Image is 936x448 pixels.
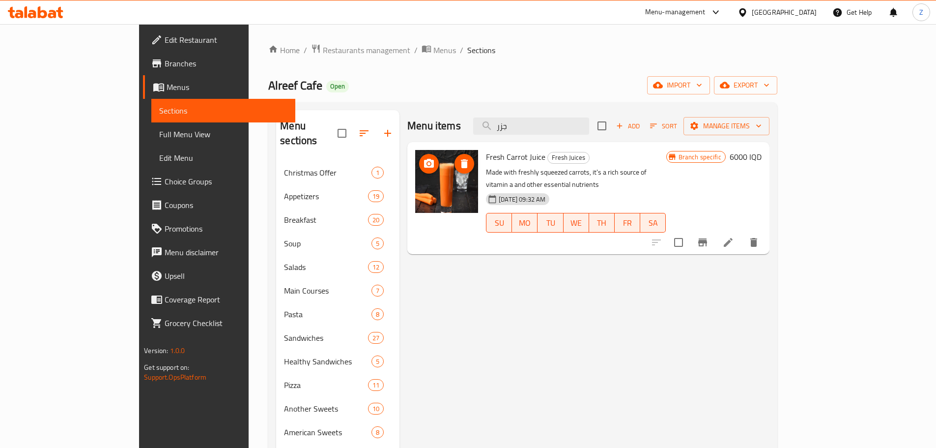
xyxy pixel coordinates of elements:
span: 8 [372,310,383,319]
a: Upsell [143,264,295,288]
span: MO [516,216,534,230]
button: TH [589,213,615,233]
button: Sort [648,119,680,134]
button: Add section [376,121,399,145]
span: SA [644,216,662,230]
span: WE [567,216,585,230]
div: Pasta8 [276,302,399,326]
a: Menu disclaimer [143,240,295,264]
span: Sandwiches [284,332,368,344]
span: 1.0.0 [170,344,185,357]
span: Christmas Offer [284,167,371,179]
span: 10 [369,404,383,414]
span: 11 [369,381,383,390]
span: Sort items [644,119,683,134]
a: Coupons [143,193,295,217]
a: Restaurants management [311,44,410,57]
div: Healthy Sandwiches5 [276,350,399,373]
span: Salads [284,261,368,273]
div: Breakfast20 [276,208,399,232]
span: Open [326,82,349,90]
span: Branch specific [675,152,725,162]
span: Edit Restaurant [165,34,287,46]
span: Healthy Sandwiches [284,356,371,367]
a: Menus [422,44,456,57]
span: 12 [369,263,383,272]
div: Appetizers19 [276,184,399,208]
button: export [714,76,777,94]
button: import [647,76,710,94]
span: 5 [372,357,383,366]
span: Edit Menu [159,152,287,164]
span: Manage items [691,120,762,132]
span: Version: [144,344,168,357]
span: Menu disclaimer [165,246,287,258]
div: items [371,285,384,297]
div: American Sweets8 [276,420,399,444]
a: Support.OpsPlatform [144,371,206,384]
span: 7 [372,286,383,296]
span: Appetizers [284,190,368,202]
div: Salads12 [276,255,399,279]
span: Coupons [165,199,287,211]
div: items [368,332,384,344]
span: 27 [369,333,383,343]
span: import [655,79,702,91]
nav: breadcrumb [268,44,777,57]
span: Upsell [165,270,287,282]
span: 19 [369,192,383,201]
span: export [722,79,769,91]
span: Main Courses [284,285,371,297]
h2: Menu sections [280,119,338,148]
span: Add item [612,119,644,134]
p: Made with freshly squeezed carrots, it's a rich source of vitamin a and other essential nutrients [486,166,666,191]
button: SU [486,213,512,233]
button: delete [742,231,766,254]
div: items [371,356,384,367]
button: TU [538,213,563,233]
span: TU [541,216,559,230]
span: 8 [372,428,383,437]
button: Branch-specific-item [691,231,714,254]
span: Select section [592,116,612,136]
span: Full Menu View [159,128,287,140]
button: SA [640,213,666,233]
span: Z [919,7,923,18]
span: Choice Groups [165,176,287,187]
span: Select to update [668,232,689,253]
span: Add [615,120,641,132]
img: Fresh Carrot Juice [415,150,478,213]
li: / [414,44,418,56]
span: FR [619,216,636,230]
li: / [460,44,463,56]
span: [DATE] 09:32 AM [495,195,549,204]
div: Another Sweets10 [276,397,399,420]
span: Restaurants management [323,44,410,56]
span: Pizza [284,379,368,391]
span: Sort [650,120,677,132]
span: Grocery Checklist [165,317,287,329]
span: Pasta [284,308,371,320]
a: Edit Menu [151,146,295,170]
span: American Sweets [284,426,371,438]
span: Another Sweets [284,403,368,415]
div: Menu-management [645,6,706,18]
li: / [304,44,307,56]
span: SU [490,216,508,230]
span: Select all sections [332,123,352,144]
span: Promotions [165,223,287,235]
button: Add [612,119,644,134]
button: upload picture [419,154,439,174]
div: items [371,167,384,179]
div: Christmas Offer1 [276,161,399,184]
a: Coverage Report [143,288,295,311]
div: items [371,308,384,320]
div: items [371,426,384,438]
a: Menus [143,75,295,99]
a: Grocery Checklist [143,311,295,335]
h6: 6000 IQD [730,150,762,164]
button: delete image [454,154,474,174]
div: [GEOGRAPHIC_DATA] [752,7,817,18]
a: Edit menu item [722,237,734,248]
